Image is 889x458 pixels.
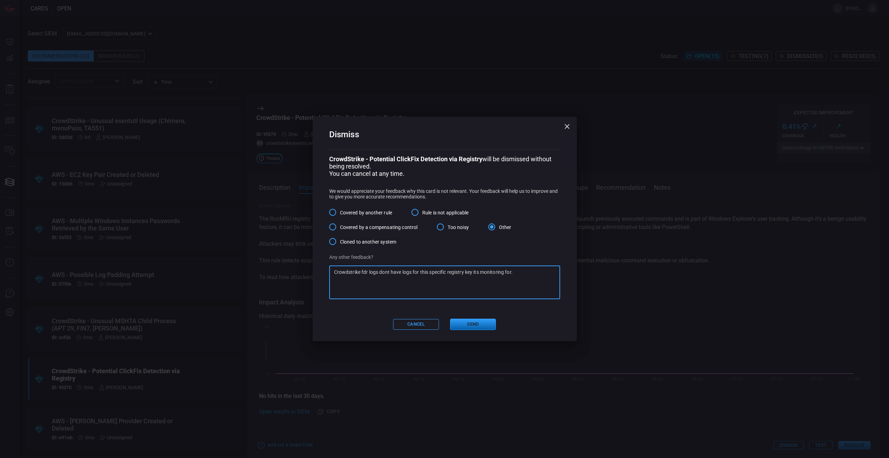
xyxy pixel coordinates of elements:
[334,269,555,296] textarea: Crowdstrike fdr logs dont have logs for this specific registry key its monitoring for.
[329,155,560,170] p: will be dismissed without being resolved.
[499,224,512,231] span: Other
[329,188,560,199] p: We would appreciate your feedback why this card is not relevant. Your feedback will help us to im...
[340,209,392,216] span: Covered by another rule
[422,209,468,216] span: Rule is not applicable
[329,155,482,163] b: CrowdStrike - Potential ClickFix Detection via Registry
[340,224,418,231] span: Covered by a compensating control
[329,254,560,260] p: Any other feedback?
[340,238,397,246] span: Cloned to another system
[393,319,439,330] button: Cancel
[329,170,560,177] p: You can cancel at any time.
[450,319,496,330] button: Send
[329,128,560,150] h2: Dismiss
[448,224,468,231] span: Too noisy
